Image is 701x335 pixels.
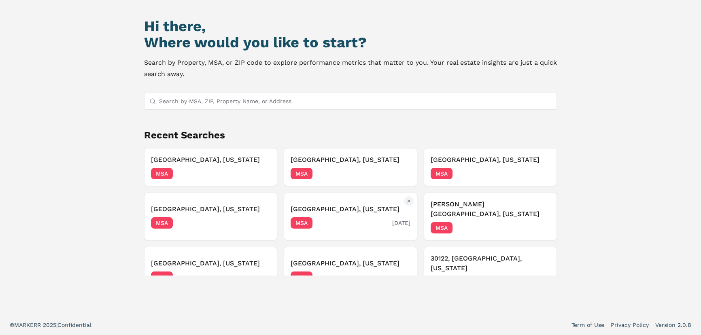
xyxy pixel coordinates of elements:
[252,273,270,281] span: [DATE]
[291,259,410,268] h3: [GEOGRAPHIC_DATA], [US_STATE]
[151,217,173,229] span: MSA
[151,168,173,179] span: MSA
[392,219,410,227] span: [DATE]
[284,247,417,295] button: Remove Locust Grove, Georgia[GEOGRAPHIC_DATA], [US_STATE]MSA[DATE]
[611,321,649,329] a: Privacy Policy
[252,219,270,227] span: [DATE]
[424,148,557,186] button: Remove Hampton, Georgia[GEOGRAPHIC_DATA], [US_STATE]MSA[DATE]
[431,254,550,273] h3: 30122, [GEOGRAPHIC_DATA], [US_STATE]
[144,34,557,51] h2: Where would you like to start?
[284,193,417,240] button: Remove Raleigh, North Carolina[GEOGRAPHIC_DATA], [US_STATE]MSA[DATE]
[144,18,557,34] h1: Hi there,
[151,259,270,268] h3: [GEOGRAPHIC_DATA], [US_STATE]
[159,93,552,109] input: Search by MSA, ZIP, Property Name, or Address
[144,247,277,295] button: Remove Kannapolis, North Carolina[GEOGRAPHIC_DATA], [US_STATE]MSA[DATE]
[144,129,557,142] h2: Recent Searches
[532,224,550,232] span: [DATE]
[10,322,14,328] span: ©
[291,217,312,229] span: MSA
[431,199,550,219] h3: [PERSON_NAME][GEOGRAPHIC_DATA], [US_STATE]
[144,148,277,186] button: Remove Locust Grove, Oklahoma[GEOGRAPHIC_DATA], [US_STATE]MSA[DATE]
[57,322,91,328] span: Confidential
[424,247,557,295] button: Remove 30122, Lithia Springs, Georgia30122, [GEOGRAPHIC_DATA], [US_STATE]ZIP[DATE]
[144,57,557,80] p: Search by Property, MSA, or ZIP code to explore performance metrics that matter to you. Your real...
[284,148,417,186] button: Remove Buford, Georgia[GEOGRAPHIC_DATA], [US_STATE]MSA[DATE]
[431,222,452,233] span: MSA
[291,168,312,179] span: MSA
[532,170,550,178] span: [DATE]
[404,196,414,206] button: Remove Raleigh, North Carolina
[151,155,270,165] h3: [GEOGRAPHIC_DATA], [US_STATE]
[144,193,277,240] button: Remove Charlotte, North Carolina[GEOGRAPHIC_DATA], [US_STATE]MSA[DATE]
[431,155,550,165] h3: [GEOGRAPHIC_DATA], [US_STATE]
[291,155,410,165] h3: [GEOGRAPHIC_DATA], [US_STATE]
[392,273,410,281] span: [DATE]
[291,271,312,283] span: MSA
[151,271,173,283] span: MSA
[571,321,604,329] a: Term of Use
[655,321,691,329] a: Version 2.0.8
[43,322,57,328] span: 2025 |
[291,204,410,214] h3: [GEOGRAPHIC_DATA], [US_STATE]
[14,322,43,328] span: MARKERR
[392,170,410,178] span: [DATE]
[424,193,557,240] button: Remove Sandy Springs, Georgia[PERSON_NAME][GEOGRAPHIC_DATA], [US_STATE]MSA[DATE]
[252,170,270,178] span: [DATE]
[431,168,452,179] span: MSA
[151,204,270,214] h3: [GEOGRAPHIC_DATA], [US_STATE]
